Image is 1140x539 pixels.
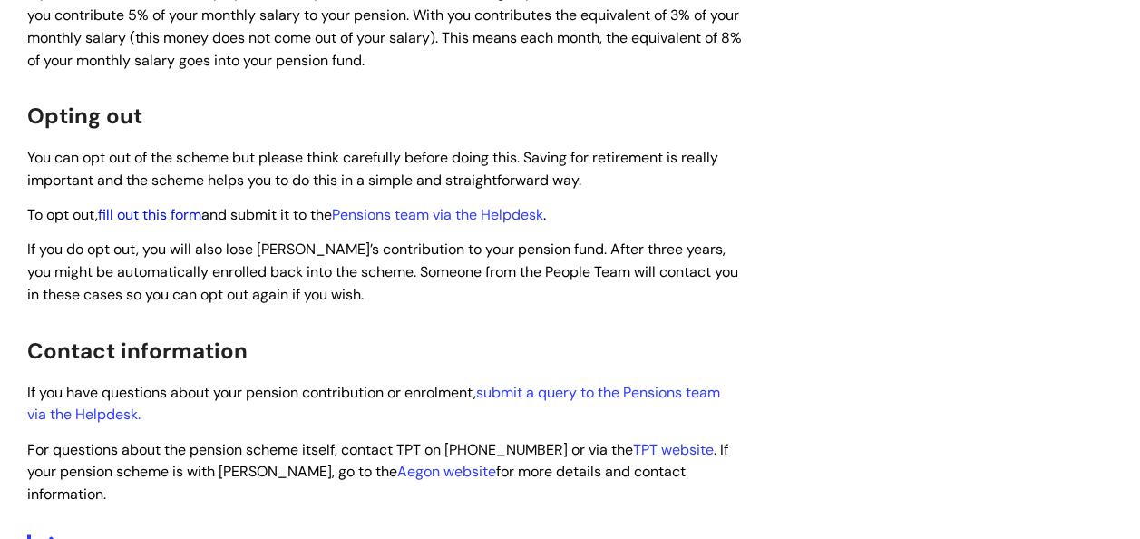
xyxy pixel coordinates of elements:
a: fill out this form [98,205,201,224]
span: For questions about the pension scheme itself, contact TPT on [PHONE_NUMBER] or via the . If your... [27,440,728,505]
span: To opt out, and submit it to the . [27,205,546,224]
span: You can opt out of the scheme but please think carefully before doing this. Saving for retirement... [27,148,718,190]
a: Aegon website [397,462,496,481]
span: Opting out [27,102,142,130]
a: TPT website [633,440,714,459]
span: If you do opt out, you will also lose [PERSON_NAME]’s contribution to your pension fund. After th... [27,240,738,304]
span: Contact information [27,337,248,365]
span: If you have questions about your pension contribution or enrolment, [27,383,720,425]
a: Pensions team via the Helpdesk [332,205,543,224]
